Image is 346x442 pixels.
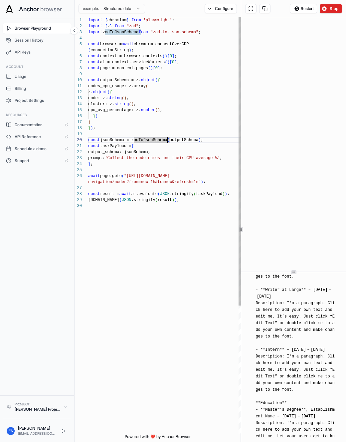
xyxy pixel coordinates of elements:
div: 9 [75,71,82,77]
div: 23 [75,155,82,161]
span: } [126,18,129,23]
span: outputSchema [170,138,198,142]
span: Restart [301,6,314,11]
span: ( [107,90,110,95]
span: cluster: z. [88,102,114,107]
div: 19 [75,131,82,137]
span: ; [172,18,174,23]
span: ES [9,428,13,433]
span: 'playwright' [143,18,172,23]
a: Documentation [3,119,72,130]
span: ] [174,60,177,65]
span: Support [15,158,62,163]
div: 20 [75,137,82,143]
span: ( [119,198,122,202]
span: "zod-to-json-schema" [150,30,198,35]
span: ) [201,180,203,184]
span: , [220,156,222,160]
div: 4 [75,35,82,41]
button: Session History [3,35,72,46]
span: result = [100,192,119,196]
div: 15 [75,107,82,113]
span: ( [165,60,167,65]
span: .stringify [170,192,194,196]
span: ( [122,96,124,101]
span: 0 [170,54,172,59]
button: Copy session ID [259,4,270,13]
span: z [107,24,110,29]
span: Stop [330,6,339,11]
span: const [88,192,100,196]
span: ) [172,198,174,202]
span: cpu_avg_percentage: z. [88,108,141,112]
span: ) [222,192,225,196]
div: [PERSON_NAME] [18,426,56,431]
span: Usage [15,74,68,79]
span: ( [146,84,148,89]
span: , [134,102,136,107]
span: ( [162,54,165,59]
span: ; [160,66,162,71]
span: from [138,30,148,35]
span: const [88,60,100,65]
span: .stringify [131,198,155,202]
span: await [122,42,134,47]
span: ai = context.serviceWorkers [100,60,165,65]
div: 10 [75,77,82,83]
span: ( [158,192,160,196]
span: } [88,162,90,166]
span: API Keys [15,50,68,55]
span: string [107,96,122,101]
span: ; [203,180,206,184]
span: from [131,18,141,23]
span: ) [88,120,90,124]
span: taskPayload [196,192,222,196]
div: 24 [75,161,82,167]
span: [ [170,60,172,65]
button: Billing [3,83,72,94]
span: , [126,96,129,101]
span: "zod" [126,24,138,29]
div: 2 [75,23,82,29]
span: Billing [15,86,68,91]
span: prompt: [88,156,105,160]
div: 26 [75,173,82,179]
span: ; [201,138,203,142]
span: ; [138,24,141,29]
span: ) [198,138,201,142]
div: 22 [75,149,82,155]
span: object [93,90,107,95]
span: await [88,174,100,178]
span: ; [177,198,179,202]
span: chromium [107,18,127,23]
span: [ [167,54,170,59]
span: API Reference [15,134,62,139]
span: } [88,126,90,130]
div: 21 [75,143,82,149]
span: [DOMAIN_NAME] [88,198,119,202]
span: object [141,78,155,83]
span: nodes_cpu_usage: z.array [88,84,146,89]
span: from [114,24,124,29]
div: 13 [75,95,82,101]
span: ] [158,66,160,71]
span: const [88,138,100,142]
div: 27 [75,185,82,191]
div: 3 [75,29,82,35]
span: ; [198,30,201,35]
img: Anchor Icon [4,4,15,15]
button: Configure [205,4,237,13]
span: ; [174,54,177,59]
span: const [88,78,100,83]
div: 28 [75,191,82,197]
span: ) [165,54,167,59]
div: 14 [75,101,82,107]
span: browser = [100,42,122,47]
span: Powered with ❤️ by Anchor Browser [125,434,191,442]
div: 6 [75,53,82,59]
button: Restart [290,4,317,13]
div: 29 [75,197,82,203]
span: ( [155,198,158,202]
div: [PERSON_NAME] Project [15,407,60,412]
span: ] [172,54,174,59]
